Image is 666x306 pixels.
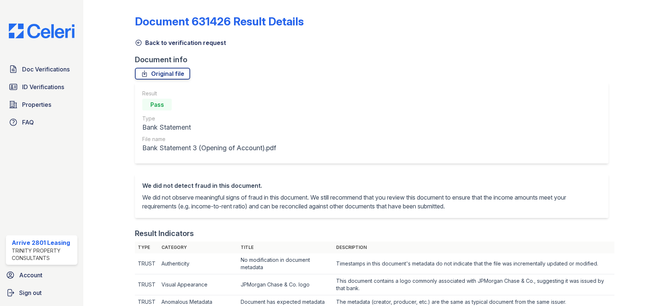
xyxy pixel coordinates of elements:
div: File name [142,136,276,143]
div: Result Indicators [135,228,194,239]
a: Back to verification request [135,38,226,47]
a: Properties [6,97,77,112]
a: ID Verifications [6,80,77,94]
td: TRUST [135,274,158,295]
div: Document info [135,54,614,65]
a: FAQ [6,115,77,130]
td: Authenticity [158,253,238,274]
td: TRUST [135,253,158,274]
td: Timestamps in this document's metadata do not indicate that the file was incrementally updated or... [333,253,614,274]
a: Account [3,268,80,282]
a: Doc Verifications [6,62,77,77]
span: ID Verifications [22,82,64,91]
span: FAQ [22,118,34,127]
span: Doc Verifications [22,65,70,74]
td: This document contains a logo commonly associated with JPMorgan Chase & Co., suggesting it was is... [333,274,614,295]
td: No modification in document metadata [238,253,333,274]
th: Category [158,242,238,253]
div: We did not detect fraud in this document. [142,181,601,190]
img: CE_Logo_Blue-a8612792a0a2168367f1c8372b55b34899dd931a85d93a1a3d3e32e68fde9ad4.png [3,24,80,38]
a: Document 631426 Result Details [135,15,304,28]
th: Type [135,242,158,253]
div: Pass [142,99,172,110]
td: JPMorgan Chase & Co. logo [238,274,333,295]
div: Trinity Property Consultants [12,247,74,262]
span: Sign out [19,288,42,297]
a: Sign out [3,285,80,300]
th: Description [333,242,614,253]
td: Visual Appearance [158,274,238,295]
div: Bank Statement [142,122,276,133]
div: Result [142,90,276,97]
span: Account [19,271,42,279]
th: Title [238,242,333,253]
div: Type [142,115,276,122]
a: Original file [135,68,190,80]
div: Bank Statement 3 (Opening of Account).pdf [142,143,276,153]
div: Arrive 2801 Leasing [12,238,74,247]
p: We did not observe meaningful signs of fraud in this document. We still recommend that you review... [142,193,601,211]
span: Properties [22,100,51,109]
